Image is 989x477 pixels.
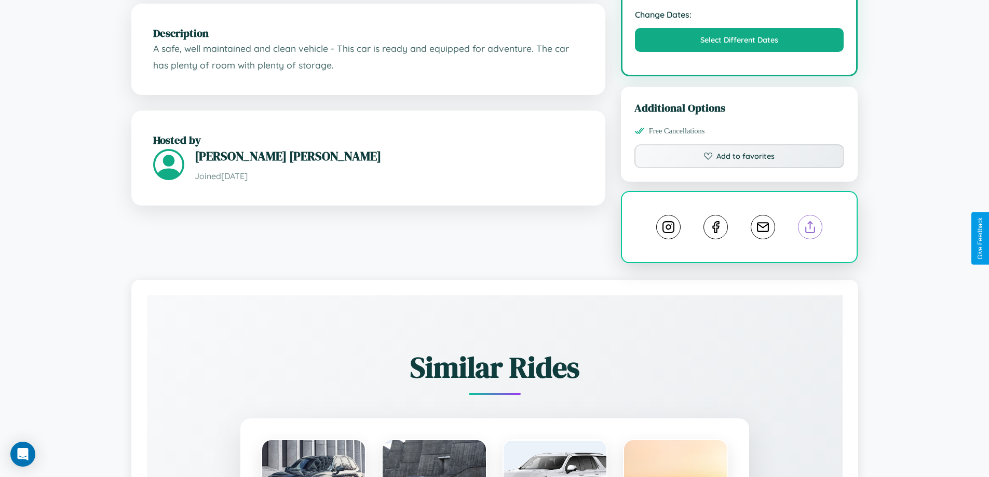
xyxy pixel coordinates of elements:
h2: Description [153,25,584,40]
strong: Change Dates: [635,9,844,20]
h3: Additional Options [634,100,845,115]
span: Free Cancellations [649,127,705,135]
button: Add to favorites [634,144,845,168]
button: Select Different Dates [635,28,844,52]
p: Joined [DATE] [195,169,584,184]
div: Open Intercom Messenger [10,442,35,467]
p: A safe, well maintained and clean vehicle - This car is ready and equipped for adventure. The car... [153,40,584,73]
h2: Hosted by [153,132,584,147]
div: Give Feedback [977,217,984,260]
h3: [PERSON_NAME] [PERSON_NAME] [195,147,584,165]
h2: Similar Rides [183,347,806,387]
